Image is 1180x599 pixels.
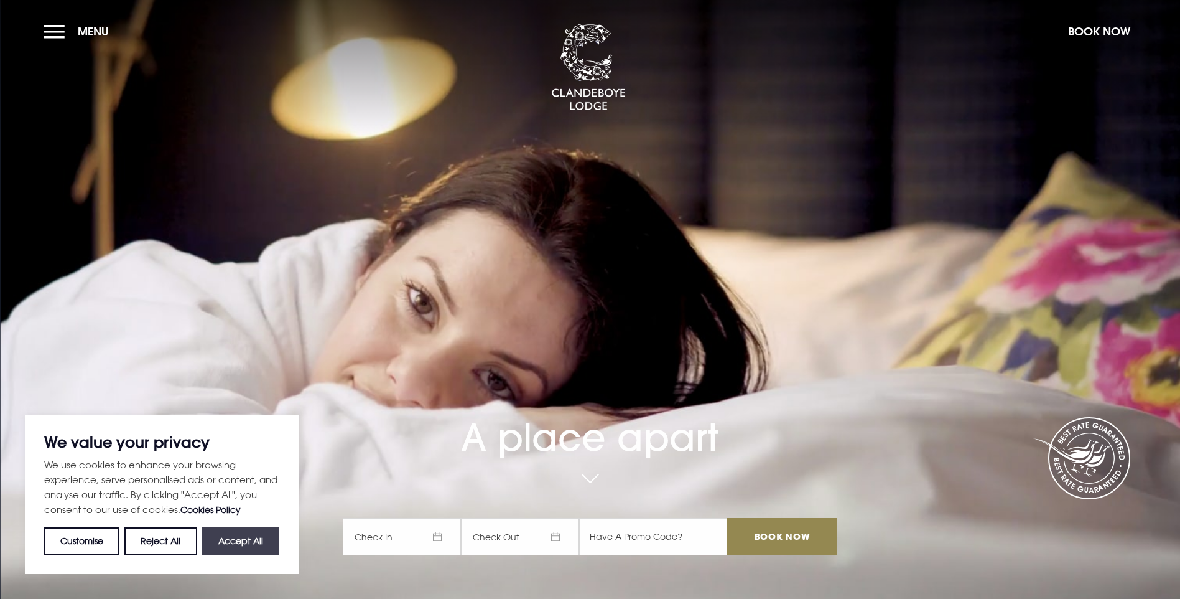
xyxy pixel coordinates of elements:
img: Clandeboye Lodge [551,24,626,111]
button: Book Now [1062,18,1136,45]
input: Book Now [727,518,837,555]
button: Customise [44,527,119,555]
p: We use cookies to enhance your browsing experience, serve personalised ads or content, and analys... [44,457,279,517]
h1: A place apart [343,379,837,460]
span: Check Out [461,518,579,555]
button: Reject All [124,527,197,555]
div: We value your privacy [25,415,299,574]
span: Check In [343,518,461,555]
button: Menu [44,18,115,45]
a: Cookies Policy [180,504,241,515]
p: We value your privacy [44,435,279,450]
span: Menu [78,24,109,39]
input: Have A Promo Code? [579,518,727,555]
button: Accept All [202,527,279,555]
